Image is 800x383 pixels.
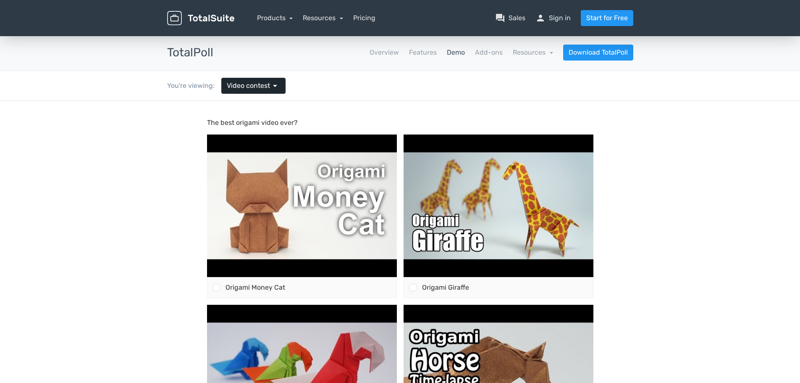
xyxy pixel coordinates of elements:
a: Add-ons [475,48,503,58]
h3: TotalPoll [167,46,213,59]
p: The best origami video ever? [207,17,593,27]
a: Pricing [353,13,375,23]
div: You're viewing: [167,81,221,91]
a: Resources [513,48,553,56]
span: person [535,13,546,23]
span: question_answer [495,13,505,23]
a: Start for Free [581,10,633,26]
a: question_answerSales [495,13,525,23]
img: hqdefault.jpg [404,34,593,176]
span: Origami Giraffe [422,182,469,190]
a: Products [257,14,293,22]
span: Video contest [227,81,270,91]
img: hqdefault.jpg [207,204,397,346]
a: personSign in [535,13,571,23]
span: Origami Money Cat [226,182,285,190]
a: Download TotalPoll [563,45,633,61]
a: Overview [370,48,399,58]
a: Demo [447,48,465,58]
a: Video contest arrow_drop_down [221,78,286,94]
a: Features [409,48,437,58]
span: Origami Horse [422,353,466,361]
a: Resources [303,14,343,22]
span: Origami Parrot [226,353,271,361]
img: hqdefault.jpg [207,34,397,176]
img: TotalSuite for WordPress [167,11,234,26]
img: hqdefault.jpg [404,204,593,346]
span: arrow_drop_down [270,81,280,91]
